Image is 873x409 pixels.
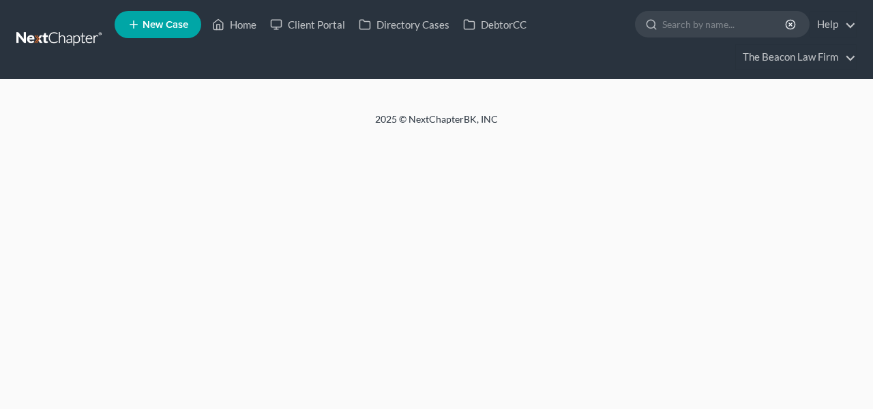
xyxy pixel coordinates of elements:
[456,12,533,37] a: DebtorCC
[143,20,188,30] span: New Case
[48,112,825,137] div: 2025 © NextChapterBK, INC
[263,12,352,37] a: Client Portal
[205,12,263,37] a: Home
[736,45,856,70] a: The Beacon Law Firm
[662,12,787,37] input: Search by name...
[810,12,856,37] a: Help
[352,12,456,37] a: Directory Cases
